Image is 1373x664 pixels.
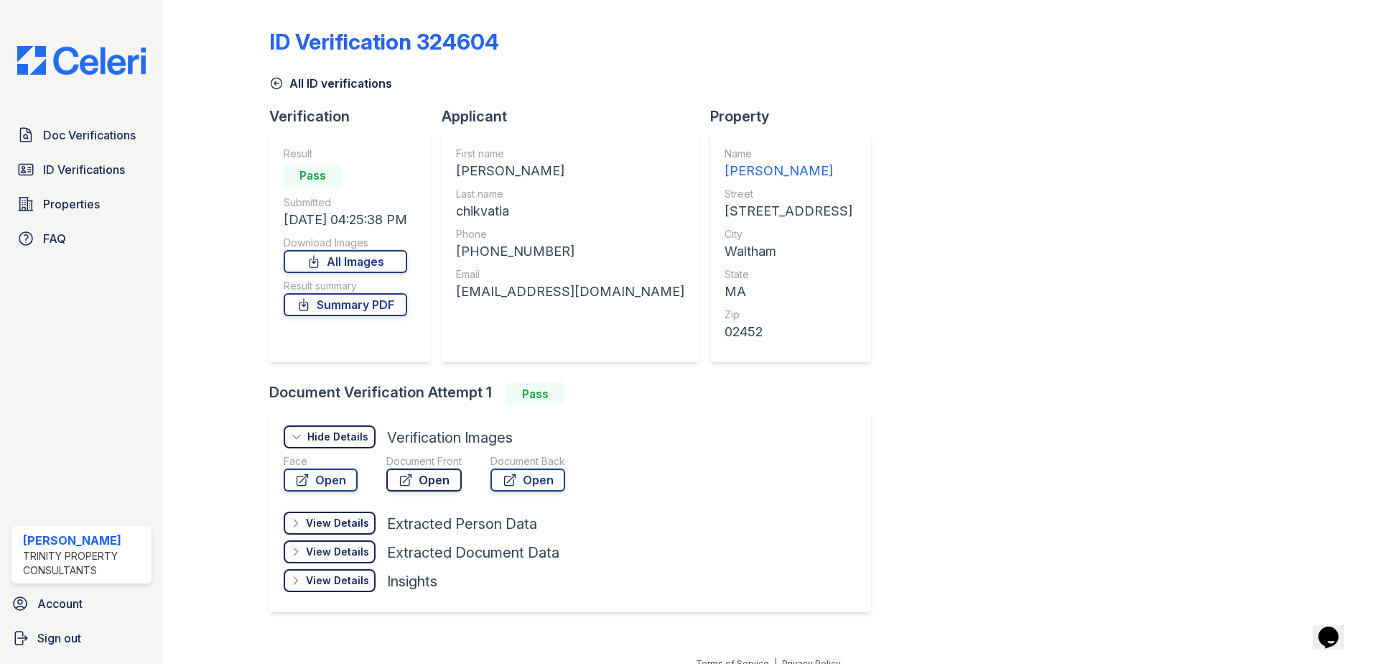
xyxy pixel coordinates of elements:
[37,595,83,612] span: Account
[387,428,513,448] div: Verification Images
[456,227,684,241] div: Phone
[43,195,100,213] span: Properties
[725,187,852,201] div: Street
[6,589,157,618] a: Account
[387,514,537,534] div: Extracted Person Data
[306,516,369,530] div: View Details
[725,241,852,262] div: Waltham
[284,469,358,492] a: Open
[284,293,407,316] a: Summary PDF
[490,469,565,492] a: Open
[725,147,852,161] div: Name
[284,210,407,230] div: [DATE] 04:25:38 PM
[284,164,341,187] div: Pass
[269,29,499,55] div: ID Verification 324604
[386,454,462,469] div: Document Front
[725,308,852,322] div: Zip
[490,454,565,469] div: Document Back
[725,147,852,181] a: Name [PERSON_NAME]
[506,382,564,405] div: Pass
[456,282,684,302] div: [EMAIL_ADDRESS][DOMAIN_NAME]
[43,126,136,144] span: Doc Verifications
[11,224,152,253] a: FAQ
[269,106,442,126] div: Verification
[725,322,852,342] div: 02452
[387,571,437,591] div: Insights
[284,454,358,469] div: Face
[456,187,684,201] div: Last name
[11,155,152,184] a: ID Verifications
[456,267,684,282] div: Email
[6,46,157,75] img: CE_Logo_Blue-a8612792a0a2168367f1c8372b55b34899dd931a85d93a1a3d3e32e68fde9ad4.png
[43,230,66,247] span: FAQ
[37,630,81,647] span: Sign out
[269,382,883,405] div: Document Verification Attempt 1
[710,106,883,126] div: Property
[725,267,852,282] div: State
[456,201,684,221] div: chikvatia
[306,573,369,588] div: View Details
[456,147,684,161] div: First name
[725,227,852,241] div: City
[1313,607,1359,650] iframe: chat widget
[725,201,852,221] div: [STREET_ADDRESS]
[306,545,369,559] div: View Details
[284,279,407,293] div: Result summary
[269,75,392,92] a: All ID verifications
[11,190,152,218] a: Properties
[442,106,710,126] div: Applicant
[456,161,684,181] div: [PERSON_NAME]
[43,161,125,178] span: ID Verifications
[284,195,407,210] div: Submitted
[11,121,152,149] a: Doc Verifications
[284,236,407,250] div: Download Images
[387,543,559,563] div: Extracted Document Data
[23,549,146,578] div: Trinity Property Consultants
[6,624,157,653] a: Sign out
[307,430,368,444] div: Hide Details
[284,147,407,161] div: Result
[23,532,146,549] div: [PERSON_NAME]
[725,161,852,181] div: [PERSON_NAME]
[725,282,852,302] div: MA
[284,250,407,273] a: All Images
[386,469,462,492] a: Open
[456,241,684,262] div: [PHONE_NUMBER]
